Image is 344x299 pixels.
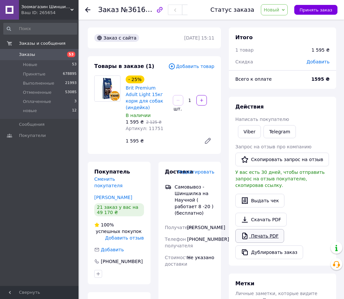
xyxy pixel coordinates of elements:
[94,169,130,175] span: Покупатель
[235,229,284,243] a: Печать PDF
[95,76,120,101] img: Brit Premium Adult Light 15кг корм для собак (индейка)
[126,119,144,125] span: 1 595 ₴
[19,52,35,58] span: Заказы
[19,41,65,46] span: Заказы и сообщения
[94,63,154,69] span: Товары в заказе (1)
[19,122,45,127] span: Сообщения
[94,222,144,235] div: успешных покупок
[235,153,329,166] button: Скопировать запрос на отзыв
[101,222,114,227] span: 100%
[94,195,132,200] a: [PERSON_NAME]
[235,76,272,82] span: Всего к оплате
[235,47,254,53] span: 1 товар
[65,90,77,95] span: 53085
[235,280,254,287] span: Метки
[65,80,77,86] span: 21993
[235,34,253,41] span: Итого
[121,6,167,14] span: №361628638
[101,247,124,252] span: Добавить
[146,120,161,125] span: 2 125 ₴
[21,4,70,10] span: Зоомагазин Шиншилка - Дискаунтер зоотоваров.Корма для кошек и собак. Ветеринарная аптека
[312,47,330,53] div: 1 595 ₴
[100,258,143,265] div: [PHONE_NUMBER]
[165,169,193,175] span: Доставка
[74,99,77,105] span: 3
[126,75,144,83] div: - 25%
[186,252,216,270] div: Не указано
[263,125,296,138] a: Telegram
[307,59,330,64] span: Добавить
[63,71,77,77] span: 678895
[3,23,77,35] input: Поиск
[235,245,303,259] button: Дублировать заказ
[173,184,216,216] div: Самовывоз - Шиншилка на Научной ( работает 8 -20 ) (бесплатно)
[235,144,312,149] span: Запрос на отзыв про компанию
[105,235,144,241] span: Добавить отзыв
[94,176,122,188] span: Сменить покупателя
[23,80,54,86] span: Выполненные
[168,63,214,70] span: Добавить товар
[235,104,264,110] span: Действия
[165,225,193,230] span: Получатель
[264,7,280,12] span: Новый
[165,237,193,248] span: Телефон получателя
[72,62,77,68] span: 53
[23,90,51,95] span: Отмененные
[235,213,287,226] a: Скачать PDF
[235,59,253,64] span: Скидка
[294,5,337,15] button: Принять заказ
[178,169,214,174] span: Редактировать
[23,108,37,114] span: новые
[98,6,119,14] span: Заказ
[172,106,183,112] div: шт.
[21,10,79,16] div: Ваш ID: 265654
[126,126,163,131] span: Артикул: 11751
[23,99,51,105] span: Оплаченные
[238,125,261,138] a: Viber
[299,8,332,12] span: Принять заказ
[126,85,163,110] a: Brit Premium Adult Light 15кг корм для собак (индейка)
[123,136,199,145] div: 1 595 ₴
[186,233,216,252] div: [PHONE_NUMBER]
[94,34,139,42] div: Заказ с сайта
[19,133,46,139] span: Покупатели
[23,71,45,77] span: Принятые
[311,76,330,82] b: 1595 ₴
[210,7,254,13] div: Статус заказа
[201,134,214,147] a: Редактировать
[94,203,144,216] div: 21 заказ у вас на 49 170 ₴
[67,52,75,57] span: 53
[186,222,216,233] div: [PERSON_NAME]
[165,255,191,267] span: Стоимость доставки
[184,35,214,41] time: [DATE] 15:11
[235,170,325,188] span: У вас есть 30 дней, чтобы отправить запрос на отзыв покупателю, скопировав ссылку.
[235,117,289,122] span: Написать покупателю
[72,108,77,114] span: 12
[23,62,37,68] span: Новые
[235,194,284,208] button: Выдать чек
[126,113,151,118] span: В наличии
[85,7,90,13] div: Вернуться назад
